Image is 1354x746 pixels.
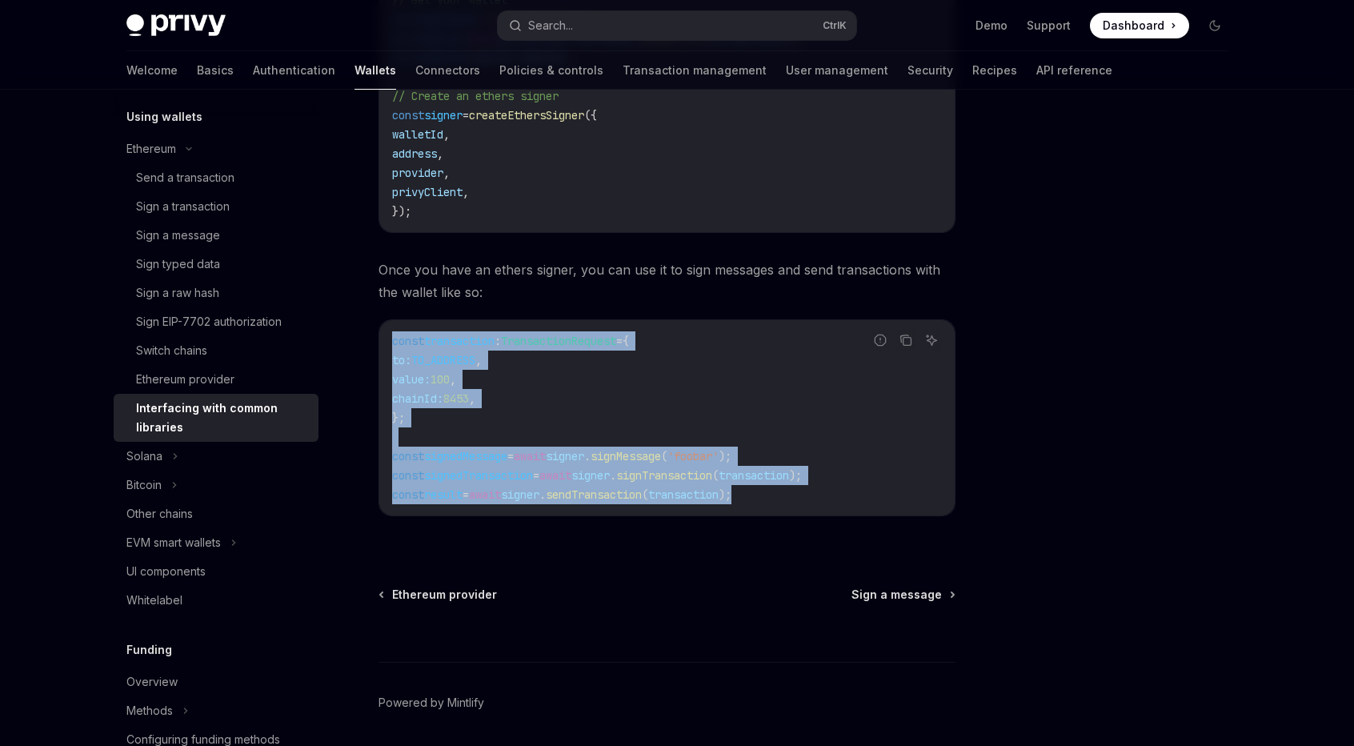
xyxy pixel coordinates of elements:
span: ( [661,449,667,463]
a: Welcome [126,51,178,90]
span: to: [392,353,411,367]
span: sendTransaction [546,487,642,502]
div: Send a transaction [136,168,234,187]
div: Sign typed data [136,255,220,274]
span: , [443,166,450,180]
a: Security [907,51,953,90]
a: Basics [197,51,234,90]
div: Bitcoin [126,475,162,495]
span: Ethereum provider [392,587,497,603]
span: ); [719,449,731,463]
span: signer [546,449,584,463]
span: const [392,449,424,463]
span: await [469,487,501,502]
span: : [495,334,501,348]
a: Whitelabel [114,586,318,615]
span: signedMessage [424,449,507,463]
span: Ctrl K [823,19,847,32]
span: , [475,353,482,367]
div: Other chains [126,504,193,523]
button: Toggle dark mode [1202,13,1228,38]
h5: Funding [126,640,172,660]
a: Sign a transaction [114,192,318,221]
span: Dashboard [1103,18,1164,34]
span: ); [789,468,802,483]
div: Solana [126,447,162,466]
span: signedTransaction [424,468,533,483]
span: { [623,334,629,348]
span: signer [571,468,610,483]
span: transaction [424,334,495,348]
div: UI components [126,562,206,581]
a: UI components [114,557,318,586]
span: await [539,468,571,483]
div: Whitelabel [126,591,182,610]
span: , [437,146,443,161]
span: // Create an ethers signer [392,89,559,103]
a: Sign EIP-7702 authorization [114,307,318,336]
span: . [610,468,616,483]
span: ( [712,468,719,483]
span: TransactionRequest [501,334,616,348]
span: , [463,185,469,199]
span: result [424,487,463,502]
a: Other chains [114,499,318,528]
a: Switch chains [114,336,318,365]
div: Sign EIP-7702 authorization [136,312,282,331]
a: Sign typed data [114,250,318,279]
span: transaction [719,468,789,483]
a: Send a transaction [114,163,318,192]
span: = [616,334,623,348]
span: const [392,468,424,483]
span: = [507,449,514,463]
div: Sign a raw hash [136,283,219,303]
span: . [539,487,546,502]
span: ( [642,487,648,502]
h5: Using wallets [126,107,202,126]
a: Overview [114,668,318,696]
span: privyClient [392,185,463,199]
div: Switch chains [136,341,207,360]
div: Search... [528,16,573,35]
span: = [463,487,469,502]
span: signMessage [591,449,661,463]
span: , [443,127,450,142]
button: Search...CtrlK [498,11,856,40]
a: Sign a raw hash [114,279,318,307]
span: await [514,449,546,463]
span: const [392,108,424,122]
a: Sign a message [851,587,954,603]
a: API reference [1036,51,1112,90]
div: EVM smart wallets [126,533,221,552]
button: Report incorrect code [870,330,891,351]
span: chainId: [392,391,443,406]
a: Interfacing with common libraries [114,394,318,442]
span: , [450,372,456,387]
a: User management [786,51,888,90]
span: signer [424,108,463,122]
a: Ethereum provider [380,587,497,603]
span: signer [501,487,539,502]
div: Sign a message [136,226,220,245]
div: Overview [126,672,178,692]
span: TO_ADDRESS [411,353,475,367]
span: signTransaction [616,468,712,483]
span: const [392,334,424,348]
button: Copy the contents from the code block [895,330,916,351]
span: = [463,108,469,122]
span: provider [392,166,443,180]
span: createEthersSigner [469,108,584,122]
span: = [533,468,539,483]
a: Wallets [355,51,396,90]
span: 'foobar' [667,449,719,463]
span: }); [392,204,411,219]
span: , [469,391,475,406]
a: Transaction management [623,51,767,90]
span: address [392,146,437,161]
div: Ethereum [126,139,176,158]
div: Ethereum provider [136,370,234,389]
a: Connectors [415,51,480,90]
span: 100 [431,372,450,387]
a: Policies & controls [499,51,603,90]
span: transaction [648,487,719,502]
